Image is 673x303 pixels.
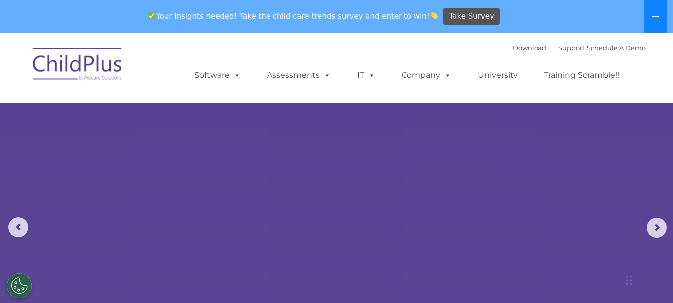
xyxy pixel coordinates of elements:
[449,8,494,25] span: Take Survey
[443,8,500,25] a: Take Survey
[558,44,585,52] a: Support
[513,44,646,52] font: |
[392,65,461,85] a: Company
[510,195,673,303] iframe: Chat Widget
[347,65,385,85] a: IT
[138,66,169,73] span: Last name
[148,12,155,19] img: ✅
[144,6,442,26] span: Your insights needed! Take the child care trends survey and enter to win!
[7,273,32,298] button: Cookies Settings
[534,65,629,85] a: Training Scramble!!
[257,65,341,85] a: Assessments
[587,44,646,52] a: Schedule A Demo
[430,12,438,19] img: 👏
[28,41,128,91] img: ChildPlus by Procare Solutions
[626,265,632,295] div: Drag
[468,65,528,85] a: University
[138,107,181,114] span: Phone number
[184,65,251,85] a: Software
[513,44,546,52] a: Download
